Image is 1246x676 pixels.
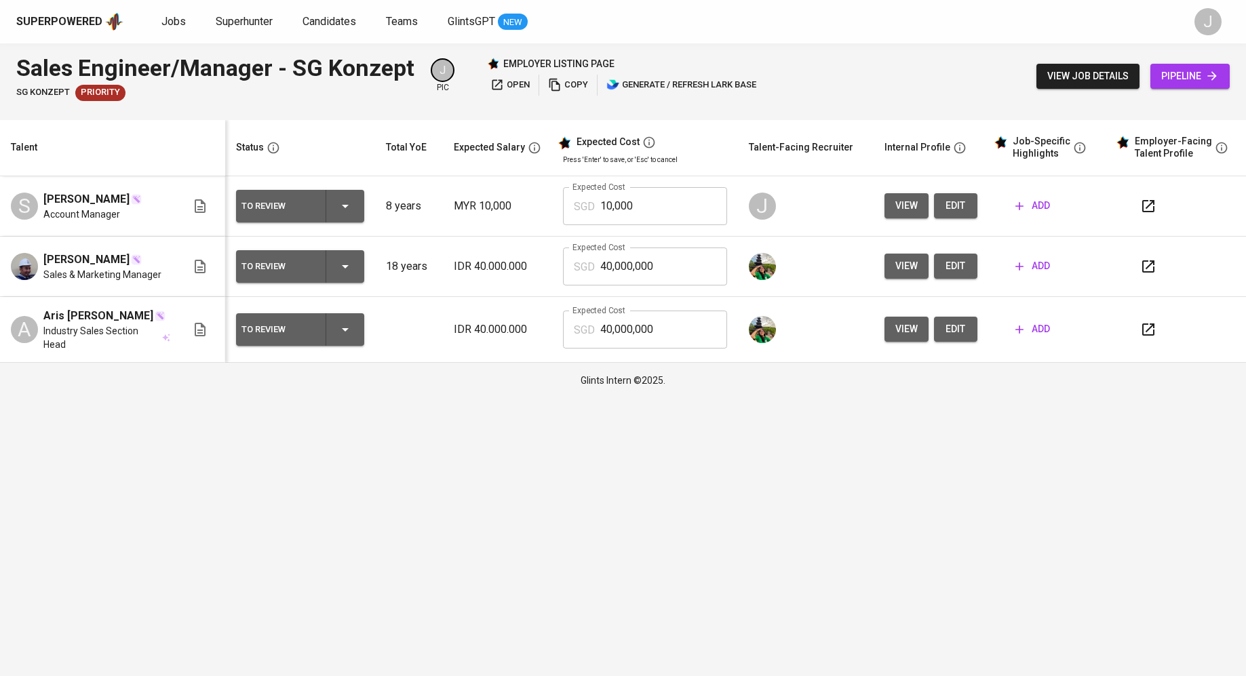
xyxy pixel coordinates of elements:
span: Superhunter [216,15,273,28]
div: Expected Salary [454,139,525,156]
div: To Review [241,197,315,215]
a: Jobs [161,14,189,31]
p: Press 'Enter' to save, or 'Esc' to cancel [563,155,727,165]
img: app logo [105,12,123,32]
button: open [487,75,533,96]
img: magic_wand.svg [131,194,142,205]
span: Industry Sales Section Head [43,324,160,351]
button: To Review [236,313,364,346]
a: Teams [386,14,421,31]
div: Employer-Facing Talent Profile [1135,136,1212,159]
span: view [895,197,918,214]
button: copy [545,75,591,96]
button: view [884,317,929,342]
span: view [895,258,918,275]
div: Superpowered [16,14,102,30]
img: eva@glints.com [749,253,776,280]
a: Superpoweredapp logo [16,12,123,32]
a: GlintsGPT NEW [448,14,528,31]
p: SGD [574,259,595,275]
span: open [490,77,530,93]
button: add [1010,254,1055,279]
span: SG Konzept [16,86,70,99]
span: add [1015,258,1050,275]
div: pic [431,58,454,94]
img: magic_wand.svg [155,311,166,321]
span: GlintsGPT [448,15,495,28]
div: Status [236,139,264,156]
span: edit [945,321,967,338]
span: view [895,321,918,338]
button: To Review [236,250,364,283]
span: Priority [75,86,125,99]
p: MYR 10,000 [454,198,541,214]
span: [PERSON_NAME] [43,191,130,207]
div: Talent [11,139,37,156]
span: Teams [386,15,418,28]
img: lark [606,78,620,92]
button: add [1010,317,1055,342]
span: edit [945,197,967,214]
p: 8 years [386,198,432,214]
button: lark generate / refresh lark base [603,75,760,96]
p: SGD [574,199,595,215]
button: add [1010,193,1055,218]
span: pipeline [1161,68,1219,85]
button: edit [934,254,977,279]
img: glints_star.svg [558,136,571,150]
span: view job details [1047,68,1129,85]
div: Expected Cost [577,136,640,148]
p: IDR 40.000.000 [454,321,541,338]
button: To Review [236,190,364,222]
span: Jobs [161,15,186,28]
a: pipeline [1150,64,1230,89]
img: eva@glints.com [749,316,776,343]
span: generate / refresh lark base [606,77,756,93]
span: Account Manager [43,207,120,221]
img: Glints Star [487,58,499,70]
div: J [1194,8,1222,35]
a: Superhunter [216,14,275,31]
span: Aris [PERSON_NAME] [43,308,153,324]
button: edit [934,193,977,218]
img: glints_star.svg [994,136,1007,149]
div: Job-Specific Highlights [1013,136,1070,159]
p: employer listing page [503,57,615,71]
span: NEW [498,16,528,29]
img: Ade Sayuti [11,253,38,280]
span: Candidates [303,15,356,28]
div: Total YoE [386,139,427,156]
div: Internal Profile [884,139,950,156]
button: view [884,254,929,279]
span: add [1015,321,1050,338]
img: magic_wand.svg [131,254,142,265]
div: J [749,193,776,220]
p: 18 years [386,258,432,275]
button: edit [934,317,977,342]
p: IDR 40.000.000 [454,258,541,275]
div: To Review [241,321,315,338]
div: S [11,193,38,220]
div: Talent-Facing Recruiter [749,139,853,156]
span: Sales & Marketing Manager [43,268,161,281]
p: SGD [574,322,595,338]
img: glints_star.svg [1116,136,1129,149]
a: Candidates [303,14,359,31]
div: To Review [241,258,315,275]
button: view job details [1036,64,1140,89]
div: Sales Engineer/Manager - SG Konzept [16,52,414,85]
div: J [431,58,454,82]
span: edit [945,258,967,275]
span: [PERSON_NAME] [43,252,130,268]
span: copy [548,77,588,93]
div: A [11,316,38,343]
div: New Job received from Demand Team [75,85,125,101]
button: view [884,193,929,218]
span: add [1015,197,1050,214]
